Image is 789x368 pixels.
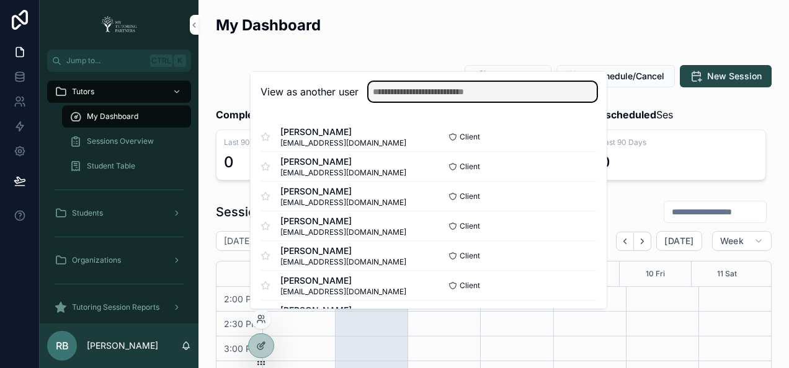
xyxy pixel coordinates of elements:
button: 10 Fri [646,261,665,286]
span: [DATE] [664,235,693,247]
button: Reschedule/Cancel [556,65,675,87]
button: Submit TSR [465,65,551,87]
span: Reschedule/Cancel [584,70,664,82]
h1: Sessions Calendar [216,203,326,221]
span: 3:00 PM [221,343,262,354]
button: Back [616,232,634,251]
span: Ctrl [150,55,172,67]
button: Next [634,232,651,251]
span: 2:00 PM [221,294,262,304]
span: [PERSON_NAME] [280,185,406,197]
span: Week [720,235,744,247]
span: [PERSON_NAME] [280,214,406,227]
span: Client [460,280,480,290]
button: [DATE] [656,231,702,251]
span: Organizations [72,255,121,265]
span: [PERSON_NAME] [280,304,406,316]
button: Week [712,231,772,251]
a: Tutoring Session Reports [47,296,191,318]
span: Jump to... [66,56,145,66]
div: scrollable content [40,72,198,323]
span: RB [56,338,69,353]
a: Student Table [62,155,191,177]
a: Tutors [47,81,191,103]
span: Client [460,250,480,260]
span: Submit TSR [493,70,541,82]
span: Last 90 Days [224,138,381,147]
strong: Completed [216,108,270,121]
h2: [DATE] – [DATE] [224,235,290,247]
span: Tutoring Session Reports [72,302,159,312]
button: Jump to...CtrlK [47,50,191,72]
span: Client [460,131,480,141]
span: [EMAIL_ADDRESS][DOMAIN_NAME] [280,197,406,207]
span: [PERSON_NAME] [280,125,406,138]
span: Sessions [216,107,296,122]
span: New Session [707,70,762,82]
span: Client [460,191,480,201]
span: 2:30 PM [221,318,262,329]
span: Student Table [87,161,135,171]
span: Students [72,208,103,218]
span: My Dashboard [87,112,138,121]
span: Client [460,161,480,171]
span: Sessions Overview [87,136,154,146]
span: [PERSON_NAME] [280,155,406,167]
span: Client [460,221,480,230]
h2: My Dashboard [216,15,321,35]
span: [EMAIL_ADDRESS][DOMAIN_NAME] [280,256,406,266]
span: Tutors [72,87,94,97]
div: 0 [224,152,234,172]
strong: Rescheduled [592,108,656,121]
span: Sessions [592,107,673,122]
p: [PERSON_NAME] [87,340,158,352]
a: Organizations [47,249,191,271]
a: Students [47,202,191,224]
span: [EMAIL_ADDRESS][DOMAIN_NAME] [280,286,406,296]
span: [EMAIL_ADDRESS][DOMAIN_NAME] [280,227,406,237]
span: [EMAIL_ADDRESS][DOMAIN_NAME] [280,167,406,177]
span: [EMAIL_ADDRESS][DOMAIN_NAME] [280,138,406,147]
button: New Session [680,65,772,87]
span: K [175,56,185,66]
a: Sessions Overview [62,130,191,152]
span: [PERSON_NAME] [280,244,406,256]
a: My Dashboard [62,105,191,128]
span: Last 90 Days [600,138,758,147]
h2: View as another user [261,84,359,99]
span: [PERSON_NAME] [280,274,406,286]
img: App logo [97,15,141,35]
button: 11 Sat [717,261,737,286]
